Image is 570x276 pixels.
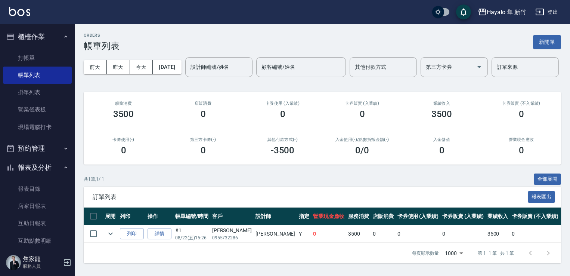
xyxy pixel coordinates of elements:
button: expand row [105,228,116,239]
a: 營業儀表板 [3,101,72,118]
th: 卡券使用 (入業績) [396,208,441,225]
td: [PERSON_NAME] [254,225,297,243]
h2: 其他付款方式(-) [252,137,313,142]
button: 新開單 [533,35,561,49]
a: 帳單列表 [3,67,72,84]
th: 展開 [103,208,118,225]
button: Hayato 隼 新竹 [475,4,529,20]
button: 列印 [120,228,144,240]
a: 詳情 [148,228,171,240]
h3: 0 [121,145,126,156]
th: 卡券販賣 (不入業績) [510,208,560,225]
img: Person [6,255,21,270]
th: 客戶 [210,208,254,225]
th: 營業現金應收 [311,208,346,225]
h2: 入金使用(-) /點數折抵金額(-) [331,137,393,142]
h3: 0 [519,145,524,156]
th: 店販消費 [371,208,396,225]
td: 0 [371,225,396,243]
a: 店家日報表 [3,197,72,215]
p: 0955732286 [212,234,252,241]
div: Hayato 隼 新竹 [487,7,526,17]
h2: 卡券使用(-) [93,137,154,142]
h3: 0 [201,109,206,119]
h2: 店販消費 [172,101,234,106]
h3: -3500 [271,145,295,156]
th: 服務消費 [346,208,371,225]
td: #1 [173,225,210,243]
td: 0 [510,225,560,243]
th: 業績收入 [486,208,510,225]
a: 互助點數明細 [3,232,72,249]
h2: 入金儲值 [411,137,473,142]
h3: 0 [519,109,524,119]
td: 0 [396,225,441,243]
div: [PERSON_NAME] [212,227,252,234]
a: 互助日報表 [3,215,72,232]
p: 服務人員 [23,263,61,270]
h3: 服務消費 [93,101,154,106]
td: 3500 [486,225,510,243]
h3: 0 [439,145,444,156]
h2: ORDERS [84,33,120,38]
button: 前天 [84,60,107,74]
td: Y [297,225,311,243]
h5: 焦家龍 [23,255,61,263]
th: 操作 [146,208,173,225]
a: 掛單列表 [3,84,72,101]
button: 今天 [130,60,153,74]
h3: 0 [201,145,206,156]
button: 報表及分析 [3,158,72,177]
h2: 卡券販賣 (入業績) [331,101,393,106]
th: 設計師 [254,208,297,225]
h2: 業績收入 [411,101,473,106]
button: 預約管理 [3,139,72,158]
a: 新開單 [533,38,561,45]
h2: 卡券使用 (入業績) [252,101,313,106]
button: 昨天 [107,60,130,74]
button: Open [473,61,485,73]
td: 3500 [346,225,371,243]
h3: 0 /0 [355,145,369,156]
h3: 0 [280,109,285,119]
a: 現場電腦打卡 [3,119,72,136]
h2: 第三方卡券(-) [172,137,234,142]
button: 櫃檯作業 [3,27,72,46]
h3: 3500 [113,109,134,119]
a: 報表目錄 [3,180,72,197]
h3: 3500 [431,109,452,119]
button: 報表匯出 [528,191,555,203]
button: save [456,4,471,19]
p: 08/22 (五) 15:26 [175,234,208,241]
p: 第 1–1 筆 共 1 筆 [478,250,514,257]
p: 共 1 筆, 1 / 1 [84,176,104,183]
th: 指定 [297,208,311,225]
td: 0 [311,225,346,243]
h2: 卡券販賣 (不入業績) [490,101,552,106]
h2: 營業現金應收 [490,137,552,142]
h3: 0 [360,109,365,119]
th: 卡券販賣 (入業績) [440,208,486,225]
td: 0 [440,225,486,243]
button: 全部展開 [534,174,561,185]
button: [DATE] [153,60,181,74]
a: 打帳單 [3,49,72,67]
div: 1000 [442,243,466,263]
span: 訂單列表 [93,193,528,201]
img: Logo [9,7,30,16]
th: 列印 [118,208,146,225]
h3: 帳單列表 [84,41,120,51]
p: 每頁顯示數量 [412,250,439,257]
button: 登出 [532,5,561,19]
a: 報表匯出 [528,193,555,200]
th: 帳單編號/時間 [173,208,210,225]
